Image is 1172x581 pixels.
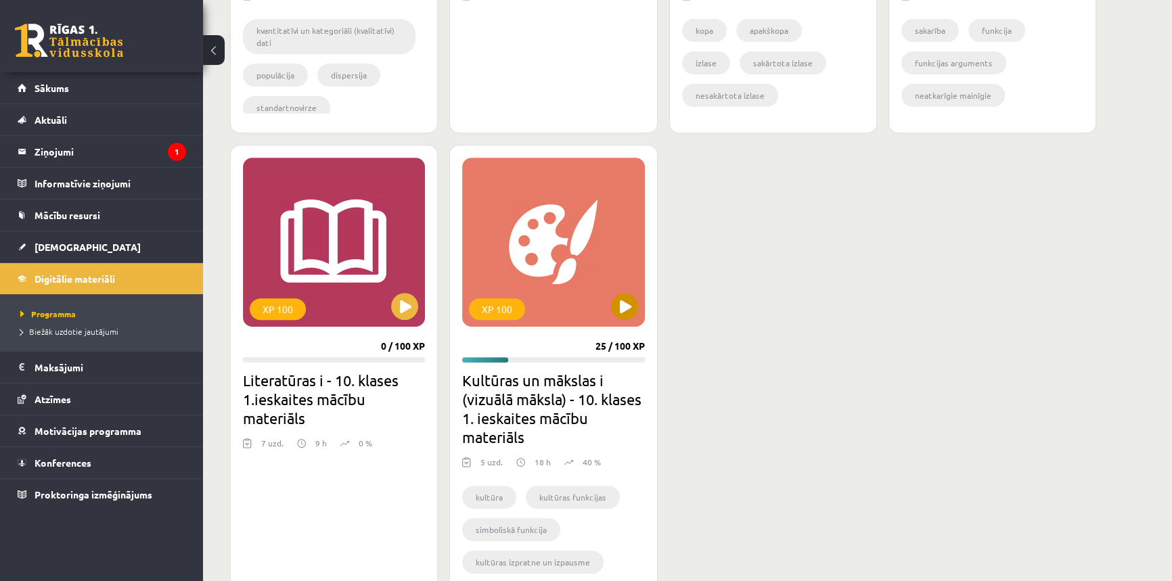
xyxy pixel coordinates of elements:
span: Atzīmes [35,393,71,405]
li: kvantitatīvi un kategoriāli (kvalitatīvi) dati [243,19,415,54]
span: Digitālie materiāli [35,273,115,285]
span: Mācību resursi [35,209,100,221]
i: 1 [168,143,186,161]
a: [DEMOGRAPHIC_DATA] [18,231,186,262]
a: Digitālie materiāli [18,263,186,294]
p: 18 h [535,456,551,468]
a: Konferences [18,447,186,478]
li: sakarība [901,19,959,42]
a: Rīgas 1. Tālmācības vidusskola [15,24,123,57]
a: Proktoringa izmēģinājums [18,479,186,510]
legend: Maksājumi [35,352,186,383]
li: kultūra [462,486,516,509]
a: Atzīmes [18,384,186,415]
a: Maksājumi [18,352,186,383]
a: Sākums [18,72,186,103]
li: standartnovirze [243,96,330,119]
a: Aktuāli [18,104,186,135]
li: izlase [682,51,730,74]
legend: Informatīvie ziņojumi [35,168,186,199]
p: 40 % [583,456,601,468]
li: kultūras izpratne un izpausme [462,551,604,574]
h2: Literatūras i - 10. klases 1.ieskaites mācību materiāls [243,371,425,427]
div: 5 uzd. [480,456,503,476]
span: Proktoringa izmēģinājums [35,488,152,501]
li: nesakārtota izlase [682,84,778,107]
li: kopa [682,19,727,42]
h2: Kultūras un mākslas i (vizuālā māksla) - 10. klases 1. ieskaites mācību materiāls [462,371,644,446]
li: apakškopa [736,19,802,42]
li: kultūras funkcijas [526,486,620,509]
span: Biežāk uzdotie jautājumi [20,326,118,337]
a: Mācību resursi [18,200,186,231]
span: Konferences [35,457,91,469]
a: Informatīvie ziņojumi [18,168,186,199]
div: XP 100 [469,298,525,320]
p: 0 % [359,437,372,449]
a: Biežāk uzdotie jautājumi [20,325,189,338]
a: Motivācijas programma [18,415,186,446]
span: Programma [20,308,76,319]
span: Sākums [35,82,69,94]
legend: Ziņojumi [35,136,186,167]
li: neatkarīgie mainīgie [901,84,1005,107]
a: Ziņojumi1 [18,136,186,167]
span: Aktuāli [35,114,67,126]
div: XP 100 [250,298,306,320]
li: funkcija [968,19,1025,42]
li: funkcijas arguments [901,51,1006,74]
a: Programma [20,308,189,320]
p: 9 h [315,437,327,449]
li: populācija [243,64,308,87]
div: 7 uzd. [261,437,284,457]
span: Motivācijas programma [35,425,141,437]
span: [DEMOGRAPHIC_DATA] [35,241,141,253]
li: simboliskā funkcija [462,518,560,541]
li: dispersija [317,64,380,87]
li: sakārtota izlase [740,51,826,74]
